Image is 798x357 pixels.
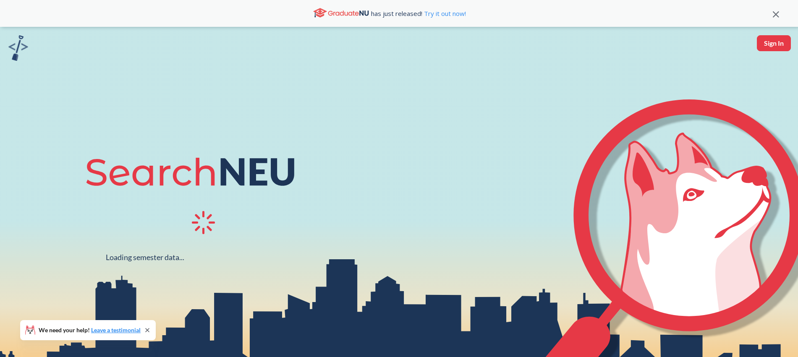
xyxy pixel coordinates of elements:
[371,9,466,18] span: has just released!
[8,35,28,61] img: sandbox logo
[91,326,141,334] a: Leave a testimonial
[757,35,791,51] button: Sign In
[8,35,28,63] a: sandbox logo
[422,9,466,18] a: Try it out now!
[39,327,141,333] span: We need your help!
[106,253,184,262] div: Loading semester data...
